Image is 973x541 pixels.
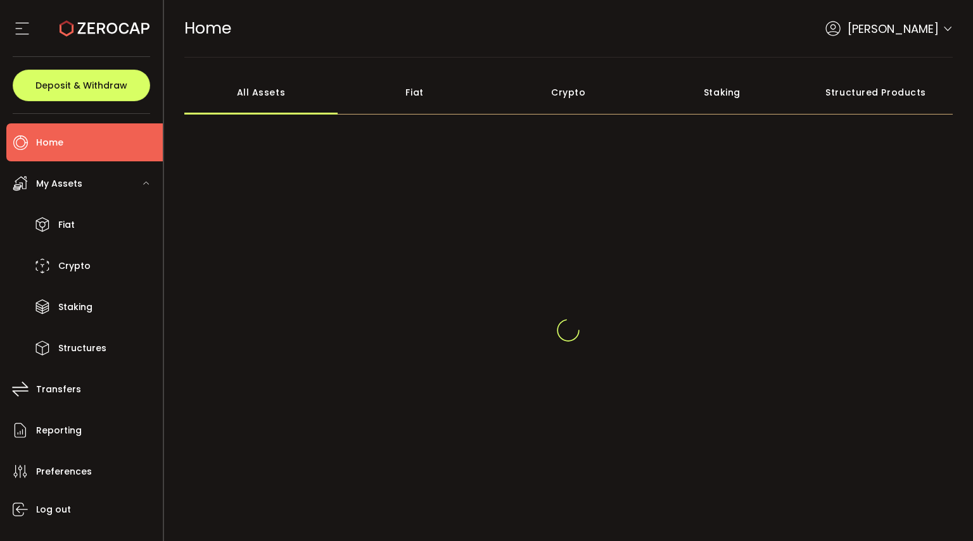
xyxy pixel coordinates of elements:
span: Home [36,134,63,152]
div: All Assets [184,70,338,115]
span: Crypto [58,257,91,275]
span: Home [184,17,231,39]
span: Deposit & Withdraw [35,81,127,90]
div: Fiat [338,70,492,115]
span: Preferences [36,463,92,481]
span: Transfers [36,380,81,399]
div: Crypto [492,70,645,115]
span: [PERSON_NAME] [848,20,939,37]
span: My Assets [36,175,82,193]
span: Staking [58,298,92,316]
span: Reporting [36,421,82,440]
span: Fiat [58,216,75,234]
div: Structured Products [799,70,953,115]
span: Structures [58,339,106,358]
button: Deposit & Withdraw [13,70,150,101]
div: Staking [645,70,799,115]
span: Log out [36,501,71,519]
